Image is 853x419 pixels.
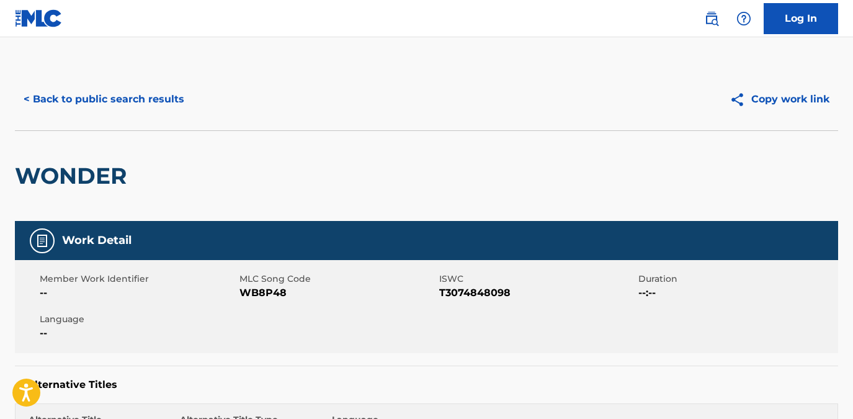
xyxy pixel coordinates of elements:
[40,313,236,326] span: Language
[15,84,193,115] button: < Back to public search results
[638,273,835,286] span: Duration
[736,11,751,26] img: help
[40,286,236,300] span: --
[699,6,724,31] a: Public Search
[239,286,436,300] span: WB8P48
[730,92,751,107] img: Copy work link
[731,6,756,31] div: Help
[638,286,835,300] span: --:--
[62,233,132,248] h5: Work Detail
[35,233,50,248] img: Work Detail
[27,379,826,391] h5: Alternative Titles
[721,84,838,115] button: Copy work link
[15,9,63,27] img: MLC Logo
[40,273,236,286] span: Member Work Identifier
[15,162,133,190] h2: WONDER
[439,273,636,286] span: ISWC
[764,3,838,34] a: Log In
[239,273,436,286] span: MLC Song Code
[704,11,719,26] img: search
[439,286,636,300] span: T3074848098
[40,326,236,341] span: --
